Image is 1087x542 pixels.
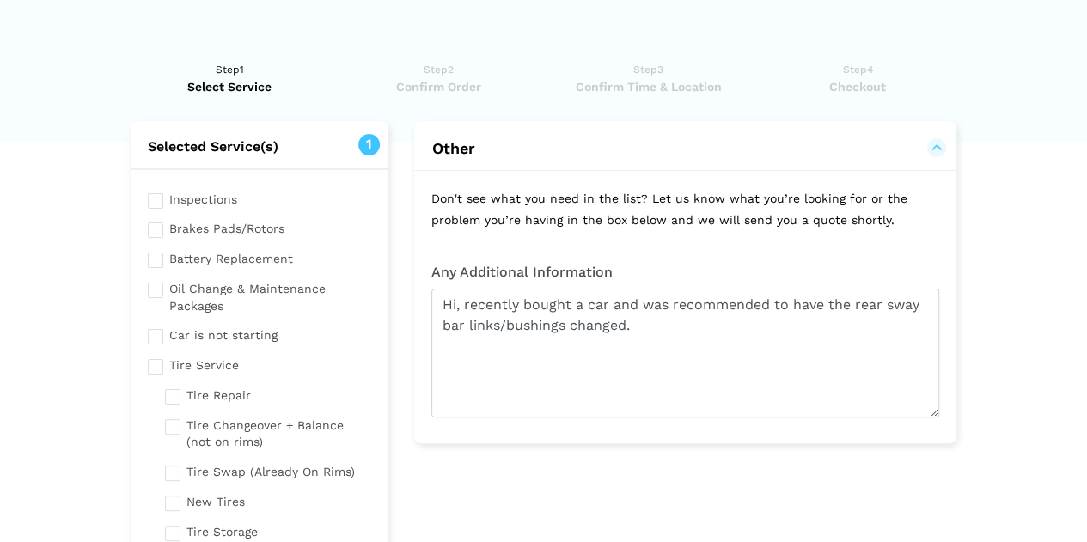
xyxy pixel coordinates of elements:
[358,134,380,155] span: 1
[759,78,957,95] span: Checkout
[131,61,329,95] a: Step1
[414,171,956,247] p: Don't see what you need in the list? Let us know what you’re looking for or the problem you’re ha...
[339,78,538,95] span: Confirm Order
[431,138,939,159] button: Other
[431,265,939,280] h3: Any Additional Information
[131,78,329,95] span: Select Service
[549,78,748,95] span: Confirm Time & Location
[131,138,389,155] h2: Selected Service(s)
[339,61,538,95] a: Step2
[549,61,748,95] a: Step3
[759,61,957,95] a: Step4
